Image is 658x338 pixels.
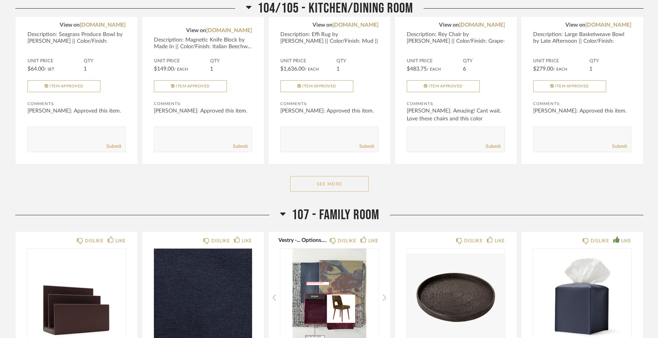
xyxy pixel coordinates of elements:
span: QTY [463,58,505,64]
span: 1 [589,66,592,72]
span: $279.00 [533,66,553,72]
span: 6 [463,66,466,72]
div: DISLIKE [464,237,483,245]
span: / Each [553,67,567,71]
div: [PERSON_NAME]: Approved this item. [280,107,378,115]
a: [DOMAIN_NAME] [80,22,126,28]
span: View on [186,28,206,33]
span: / Each [427,67,441,71]
a: [DOMAIN_NAME] [585,22,631,28]
span: Unit Price [280,58,336,64]
div: LIKE [368,237,378,245]
a: Submit [486,143,501,150]
button: Item Approved [27,80,101,92]
div: Comments: [407,100,505,108]
span: Unit Price [27,58,84,64]
span: Unit Price [407,58,463,64]
button: Item Approved [280,80,353,92]
div: [PERSON_NAME]: Approved this item. [533,107,631,115]
div: LIKE [495,237,505,245]
span: / Set [44,67,54,71]
span: 1 [84,66,87,72]
span: $149.00 [154,66,174,72]
div: [PERSON_NAME]: Approved this item. [27,107,126,115]
span: Item Approved [176,84,210,88]
span: Unit Price [533,58,589,64]
a: [DOMAIN_NAME] [459,22,505,28]
span: View on [313,22,333,28]
span: / Each [174,67,188,71]
a: [DOMAIN_NAME] [206,28,252,33]
div: Comments: [27,100,126,108]
div: Comments: [154,100,252,108]
div: Description: Large Basketweave Bowl by Late Afternoon || Color/Finish: [PERSON_NAME]... [533,31,631,51]
div: Description: Magnetic Knife Block by Made In || Color/Finish: Italian Beechw... [154,37,252,50]
div: LIKE [115,237,126,245]
span: Item Approved [302,84,336,88]
div: DISLIKE [85,237,103,245]
div: DISLIKE [211,237,230,245]
span: QTY [589,58,631,64]
span: QTY [210,58,252,64]
button: Item Approved [407,80,480,92]
span: Item Approved [49,84,84,88]
a: [DOMAIN_NAME] [333,22,378,28]
div: Description: Effi Rug by [PERSON_NAME] || Color/Finish: Mud || Price does not incl... [280,31,378,51]
span: View on [60,22,80,28]
button: See More [290,176,369,192]
div: Description: Rey Chair by [PERSON_NAME] || Color/Finish: Grape-Red || Price reflect... [407,31,505,51]
div: DISLIKE [338,237,356,245]
span: Item Approved [555,84,589,88]
span: Unit Price [154,58,210,64]
a: Submit [233,143,248,150]
span: 1 [336,66,340,72]
button: Item Approved [154,80,227,92]
a: Submit [106,143,121,150]
span: Item Approved [429,84,463,88]
span: $64.00 [27,66,44,72]
div: Comments: [280,100,378,108]
div: Description: Seagrass Produce Bowl by [PERSON_NAME] || Color/Finish: Natural || P... [27,31,126,51]
button: Item Approved [533,80,606,92]
span: 1 [210,66,213,72]
span: $483.75 [407,66,427,72]
a: Submit [612,143,627,150]
span: QTY [84,58,126,64]
div: LIKE [242,237,252,245]
span: QTY [336,58,378,64]
span: 107 - Family Room [292,207,379,224]
div: DISLIKE [590,237,609,245]
span: View on [439,22,459,28]
span: / Each [305,67,319,71]
div: LIKE [621,237,631,245]
span: $1,636.00 [280,66,305,72]
button: Vestry -... Options.pdf [278,237,327,243]
a: Submit [359,143,374,150]
span: View on [565,22,585,28]
div: Comments: [533,100,631,108]
div: [PERSON_NAME]: Amazing! Cant wait. Love these chairs and this color [407,107,505,123]
div: [PERSON_NAME]: Approved this item. [154,107,252,115]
